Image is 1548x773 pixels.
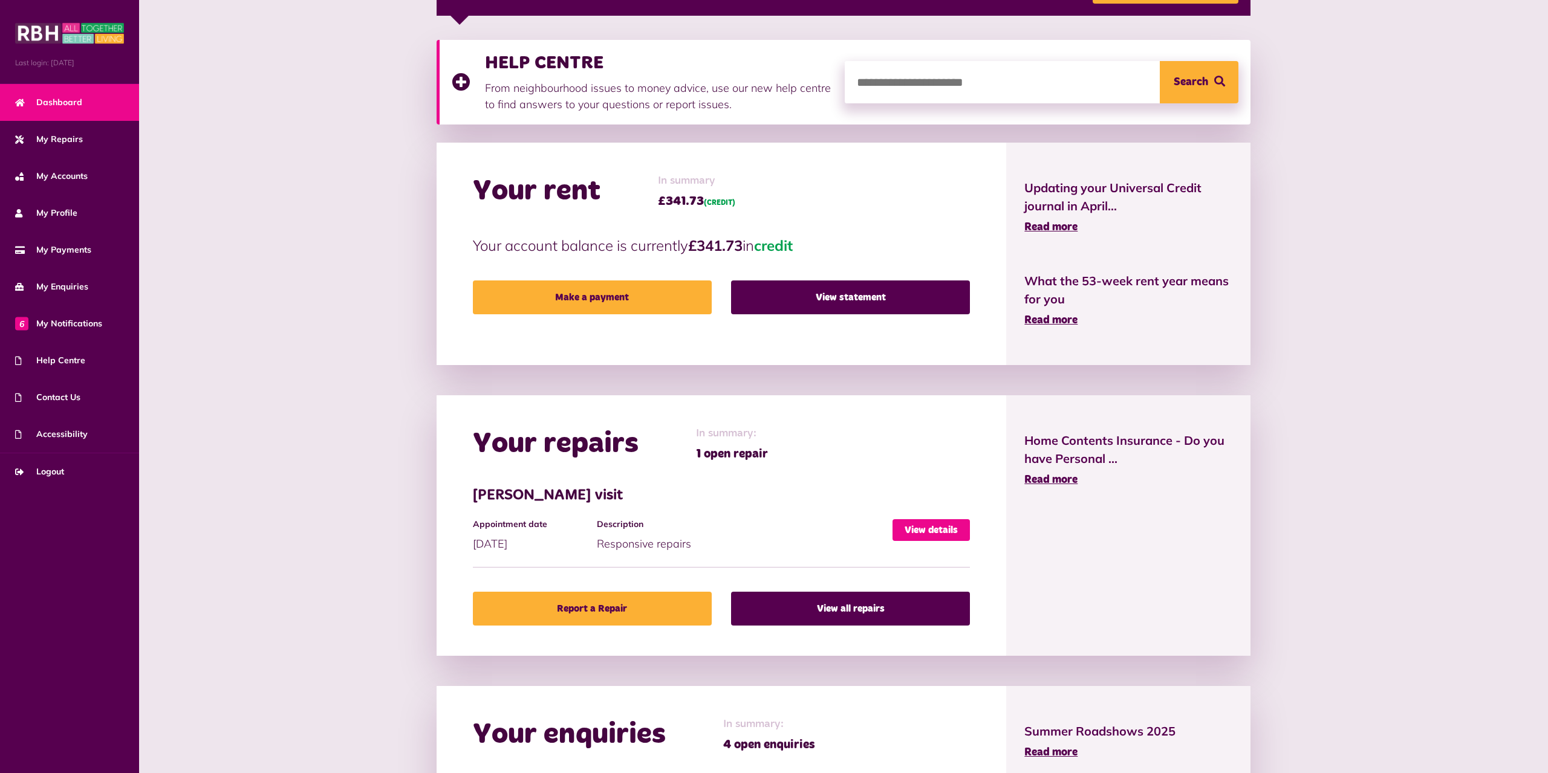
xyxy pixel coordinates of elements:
a: What the 53-week rent year means for you Read more [1024,272,1232,329]
a: View details [893,519,970,541]
p: Your account balance is currently in [473,234,971,256]
span: Logout [15,465,64,478]
span: Updating your Universal Credit journal in April... [1024,179,1232,215]
button: Search [1160,61,1238,103]
span: £341.73 [658,192,735,210]
span: 6 [15,317,28,330]
img: MyRBH [15,21,124,45]
span: In summary: [723,716,815,733]
h3: [PERSON_NAME] visit [473,487,971,505]
a: Home Contents Insurance - Do you have Personal ... Read more [1024,432,1232,488]
div: [DATE] [473,519,597,552]
span: Dashboard [15,96,82,109]
h3: HELP CENTRE [485,52,833,74]
h4: Description [597,519,886,529]
span: My Repairs [15,133,83,146]
span: Read more [1024,222,1078,233]
span: My Payments [15,244,91,256]
span: Search [1174,61,1208,103]
h2: Your rent [473,174,600,209]
span: My Accounts [15,170,88,183]
span: What the 53-week rent year means for you [1024,272,1232,308]
span: (CREDIT) [704,199,735,207]
span: Read more [1024,315,1078,326]
a: Updating your Universal Credit journal in April... Read more [1024,179,1232,236]
span: 4 open enquiries [723,736,815,754]
strong: £341.73 [688,236,743,254]
span: credit [754,236,793,254]
span: Last login: [DATE] [15,57,124,68]
a: Report a Repair [473,592,712,626]
span: Read more [1024,747,1078,758]
span: Summer Roadshows 2025 [1024,722,1232,740]
span: 1 open repair [696,445,768,463]
a: View all repairs [731,592,970,626]
span: Contact Us [15,391,80,404]
a: Summer Roadshows 2025 Read more [1024,722,1232,761]
span: My Profile [15,207,77,219]
span: In summary: [696,425,768,442]
a: Make a payment [473,280,712,314]
span: In summary [658,173,735,189]
a: View statement [731,280,970,314]
h2: Your repairs [473,427,639,462]
p: From neighbourhood issues to money advice, use our new help centre to find answers to your questi... [485,80,833,112]
div: Responsive repairs [597,519,893,552]
span: Help Centre [15,354,85,367]
span: My Notifications [15,317,102,330]
h4: Appointment date [473,519,591,529]
span: Accessibility [15,428,88,441]
h2: Your enquiries [473,717,666,752]
span: Read more [1024,474,1078,485]
span: Home Contents Insurance - Do you have Personal ... [1024,432,1232,468]
span: My Enquiries [15,280,88,293]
